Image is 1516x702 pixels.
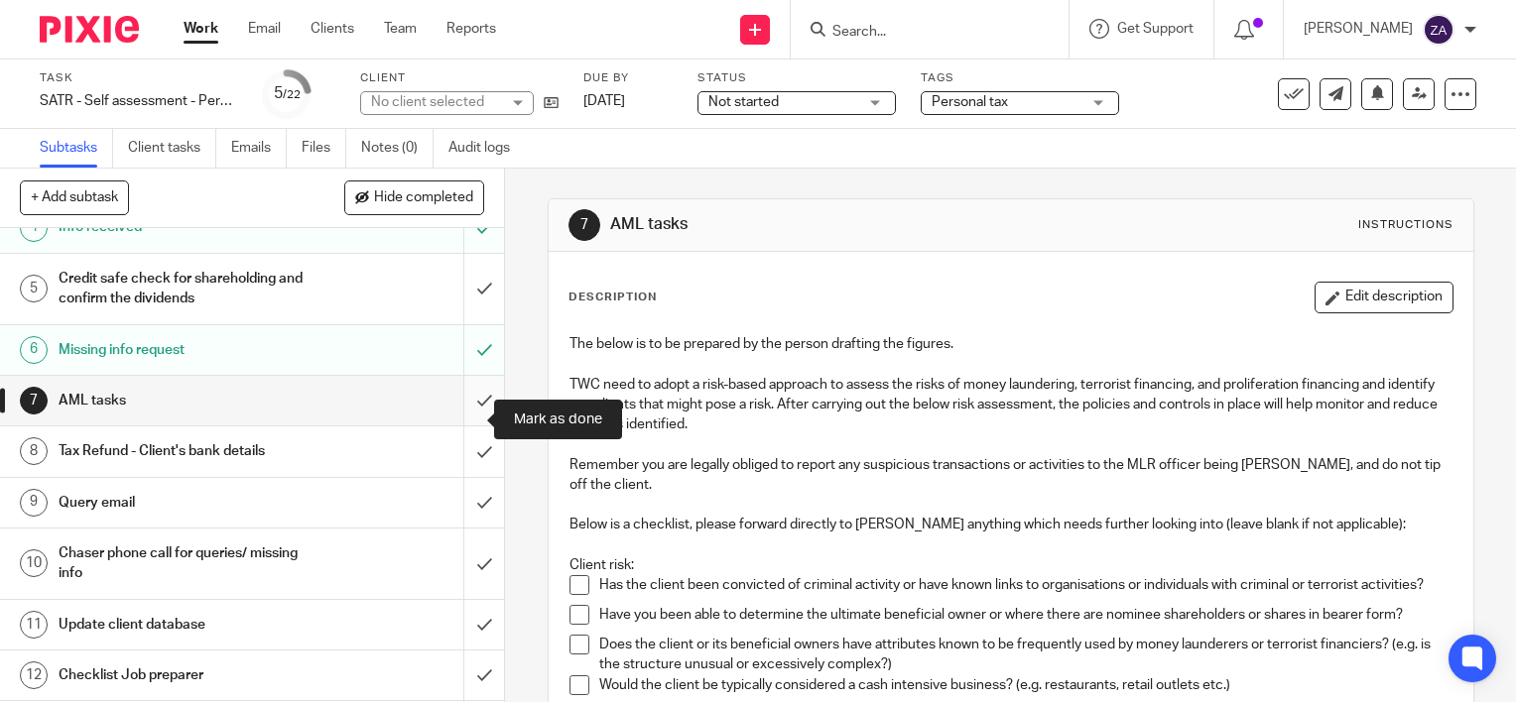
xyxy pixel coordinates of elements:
[360,70,559,86] label: Client
[59,488,316,518] h1: Query email
[20,489,48,517] div: 9
[59,264,316,314] h1: Credit safe check for shareholding and confirm the dividends
[59,212,316,242] h1: Info received
[59,335,316,365] h1: Missing info request
[311,19,354,39] a: Clients
[569,334,1453,354] p: The below is to be prepared by the person drafting the figures.
[40,16,139,43] img: Pixie
[697,70,896,86] label: Status
[40,129,113,168] a: Subtasks
[374,190,473,206] span: Hide completed
[20,437,48,465] div: 8
[568,290,657,305] p: Description
[248,19,281,39] a: Email
[59,660,316,690] h1: Checklist Job preparer
[569,375,1453,435] p: TWC need to adopt a risk-based approach to assess the risks of money laundering, terrorist financ...
[932,95,1008,109] span: Personal tax
[20,661,48,689] div: 12
[40,91,238,111] div: SATR - Self assessment - Personal tax return 24/25
[20,180,129,214] button: + Add subtask
[446,19,496,39] a: Reports
[583,94,625,108] span: [DATE]
[20,387,48,414] div: 7
[583,70,673,86] label: Due by
[283,89,301,100] small: /22
[274,82,301,105] div: 5
[599,635,1453,675] p: Does the client or its beneficial owners have attributes known to be frequently used by money lau...
[569,455,1453,496] p: Remember you are legally obliged to report any suspicious transactions or activities to the MLR o...
[384,19,417,39] a: Team
[184,19,218,39] a: Work
[20,336,48,364] div: 6
[59,436,316,466] h1: Tax Refund - Client's bank details
[599,605,1453,625] p: Have you been able to determine the ultimate beneficial owner or where there are nominee sharehol...
[128,129,216,168] a: Client tasks
[830,24,1009,42] input: Search
[40,70,238,86] label: Task
[20,275,48,302] div: 5
[1315,282,1453,313] button: Edit description
[59,610,316,640] h1: Update client database
[371,92,500,112] div: No client selected
[20,214,48,242] div: 4
[1304,19,1413,39] p: [PERSON_NAME]
[568,209,600,241] div: 7
[708,95,779,109] span: Not started
[361,129,434,168] a: Notes (0)
[231,129,287,168] a: Emails
[599,675,1453,695] p: Would the client be typically considered a cash intensive business? (e.g. restaurants, retail out...
[344,180,484,214] button: Hide completed
[59,386,316,415] h1: AML tasks
[1358,217,1453,233] div: Instructions
[302,129,346,168] a: Files
[921,70,1119,86] label: Tags
[569,555,1453,575] p: Client risk:
[20,549,48,577] div: 10
[610,214,1053,235] h1: AML tasks
[59,538,316,589] h1: Chaser phone call for queries/ missing info
[20,611,48,639] div: 11
[448,129,525,168] a: Audit logs
[599,575,1453,595] p: Has the client been convicted of criminal activity or have known links to organisations or indivi...
[1423,14,1454,46] img: svg%3E
[1117,22,1194,36] span: Get Support
[569,515,1453,534] p: Below is a checklist, please forward directly to [PERSON_NAME] anything which needs further looki...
